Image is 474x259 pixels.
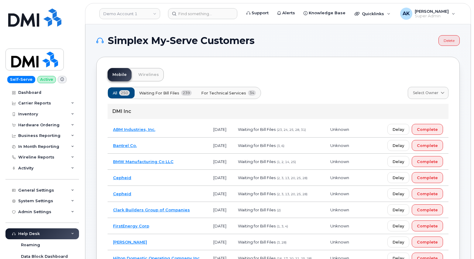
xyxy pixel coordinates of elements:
button: Delay [387,237,409,247]
span: Delay [393,239,404,245]
button: Complete [412,172,443,183]
span: Unknown [330,127,349,132]
button: Delay [387,156,409,167]
button: Complete [412,204,443,215]
span: Complete [417,143,438,148]
span: Waiting for Bill Files [139,90,179,96]
td: [DATE] [208,154,232,170]
span: Simplex My-Serve Customers [108,36,255,45]
span: Waiting for Bill Files [238,191,276,196]
span: Waiting for Bill Files [238,159,276,164]
span: Waiting for Bill Files [238,143,276,148]
span: Delay [393,159,404,165]
td: [DATE] [208,218,232,234]
span: Delay [393,127,404,132]
span: Waiting for Bill Files [238,175,276,180]
span: Waiting for Bill Files [238,127,276,132]
span: Unknown [330,207,349,212]
a: Clark Builders Group of Companies [113,207,190,212]
span: Unknown [330,223,349,228]
span: (1, 2, 14, 25) [277,160,296,164]
span: Waiting for Bill Files [238,240,276,244]
button: Complete [412,220,443,231]
span: Unknown [330,143,349,148]
button: Complete [412,188,443,199]
span: Complete [417,127,438,132]
span: Complete [417,223,438,229]
span: For Technical Services [201,90,246,96]
span: Complete [417,175,438,181]
button: Delay [387,140,409,151]
button: Delay [387,172,409,183]
span: Delay [393,143,404,148]
span: Select Owner [413,90,438,96]
button: Complete [412,156,443,167]
span: Complete [417,159,438,165]
span: (3, 28) [277,240,287,244]
span: Waiting for Bill Files [238,223,276,228]
span: (2) [277,208,281,212]
span: (1, 3, 4) [277,224,288,228]
a: Select Owner [408,87,448,99]
span: (23, 24, 25, 28, 31) [277,128,306,132]
button: Complete [412,124,443,135]
span: Unknown [330,191,349,196]
span: Unknown [330,159,349,164]
a: FirstEnergy Corp [113,223,149,228]
button: Delay [387,220,409,231]
span: Waiting for Bill Files [238,207,276,212]
span: (2, 3, 13, 20, 25, 28) [277,176,307,180]
a: Wirelines [133,68,164,81]
span: Complete [417,239,438,245]
a: Delete [438,35,460,46]
a: [PERSON_NAME] [113,240,147,244]
span: 239 [181,90,192,96]
span: Unknown [330,175,349,180]
span: Complete [417,207,438,213]
a: ABM Industries, Inc. [113,127,155,132]
a: Mobile [108,68,132,81]
button: Complete [412,140,443,151]
span: Delay [393,175,404,181]
a: Bantrel Co. [113,143,137,148]
div: DMI Inc [108,104,448,119]
a: Cepheid [113,175,131,180]
span: Unknown [330,240,349,244]
a: BMW Manufacturing Co LLC [113,159,173,164]
button: Delay [387,204,409,215]
td: [DATE] [208,121,232,138]
span: 34 [248,90,256,96]
td: [DATE] [208,186,232,202]
td: [DATE] [208,138,232,154]
span: Delay [393,223,404,229]
a: Cepheid [113,191,131,196]
button: Delay [387,188,409,199]
td: [DATE] [208,202,232,218]
span: Delay [393,191,404,197]
span: (2, 3, 13, 20, 25, 28) [277,192,307,196]
span: Delay [393,207,404,213]
td: [DATE] [208,234,232,250]
span: (3, 6) [277,144,284,148]
td: [DATE] [208,170,232,186]
span: Complete [417,191,438,197]
button: Delay [387,124,409,135]
button: Complete [412,237,443,247]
